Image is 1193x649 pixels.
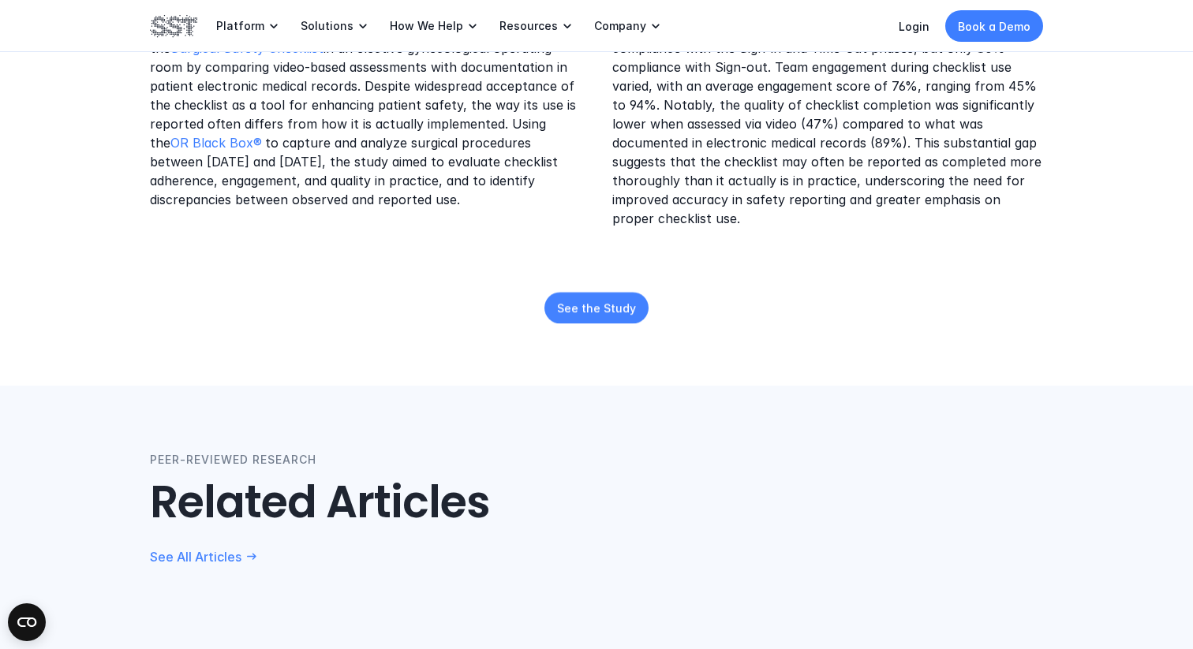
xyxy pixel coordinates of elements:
p: This observational study investigated the real-world use of the in an elective gynecological oper... [150,20,581,209]
p: How We Help [390,19,463,33]
p: Platform [216,19,264,33]
a: Book a Demo [945,10,1043,42]
p: Solutions [301,19,353,33]
p: Resources [499,19,558,33]
p: Company [594,19,646,33]
p: See the Study [557,300,636,316]
a: See All Articles [150,549,259,565]
h2: Related Articles [150,476,1043,529]
p: Among the 45 surgeries analyzed, video review revealed full compliance with the Sign-in and Time-... [612,20,1043,228]
p: Book a Demo [958,18,1030,35]
p: See All Articles [150,549,241,565]
a: Login [899,20,929,33]
a: See the Study [544,293,649,324]
p: Peer-reviewed Research [150,451,316,468]
button: Open CMP widget [8,603,46,641]
a: OR Black Box® [170,135,262,151]
img: SST logo [150,13,197,39]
